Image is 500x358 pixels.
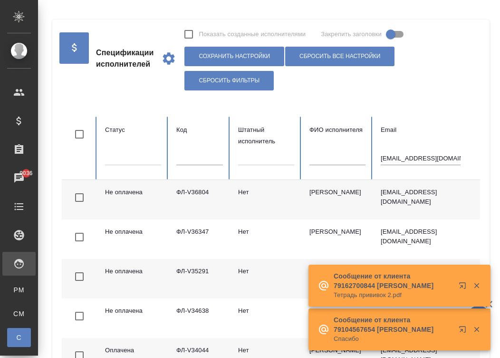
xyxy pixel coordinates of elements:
button: Сбросить все настройки [285,47,394,66]
span: Сохранить настройки [199,52,270,60]
button: Открыть в новой вкладке [453,276,476,299]
span: Toggle Row Selected [69,227,89,247]
p: Сообщение от клиента 79104567654 [PERSON_NAME] [334,315,452,334]
span: PM [12,285,26,295]
td: [PERSON_NAME] [302,298,373,338]
td: Нет [231,180,302,219]
span: Toggle Row Selected [69,188,89,208]
div: Штатный исполнитель [238,124,294,147]
button: Закрыть [467,325,486,334]
span: Спецификации исполнителей [96,47,154,70]
a: С [7,328,31,347]
td: [PERSON_NAME] [302,259,373,298]
td: ФЛ-V36804 [169,180,231,219]
td: Не оплачена [97,298,169,338]
button: Сбросить фильтры [184,71,274,90]
td: [PERSON_NAME] [302,180,373,219]
td: [EMAIL_ADDRESS][DOMAIN_NAME] [373,180,492,219]
div: Email [381,124,484,136]
span: Toggle Row Selected [69,306,89,326]
td: [EMAIL_ADDRESS][DOMAIN_NAME] [373,259,492,298]
span: Сбросить все настройки [299,52,380,60]
td: [EMAIL_ADDRESS][DOMAIN_NAME] [373,219,492,259]
span: CM [12,309,26,318]
td: Нет [231,219,302,259]
td: ФЛ-V34638 [169,298,231,338]
a: CM [7,304,31,323]
div: ФИО исполнителя [309,124,365,136]
div: Код [176,124,223,136]
td: ФЛ-V36347 [169,219,231,259]
td: Нет [231,259,302,298]
td: Не оплачена [97,219,169,259]
div: Статус [105,124,161,136]
p: Спасибо [334,334,452,344]
span: Показать созданные исполнителями [199,30,306,39]
span: 9036 [14,169,38,178]
button: Открыть в новой вкладке [453,320,476,343]
td: ФЛ-V35291 [169,259,231,298]
span: Toggle Row Selected [69,267,89,287]
button: Сохранить настройки [184,47,284,66]
span: Закрепить заголовки [321,30,382,39]
td: Нет [231,298,302,338]
button: Закрыть [467,281,486,290]
td: Не оплачена [97,180,169,219]
p: Сообщение от клиента 79162700844 [PERSON_NAME] [334,271,452,290]
td: [PERSON_NAME] [302,219,373,259]
span: С [12,333,26,342]
a: 9036 [2,166,36,190]
p: Тетрадь прививок 2.pdf [334,290,452,300]
a: PM [7,280,31,299]
td: Не оплачена [97,259,169,298]
span: Сбросить фильтры [199,77,260,85]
